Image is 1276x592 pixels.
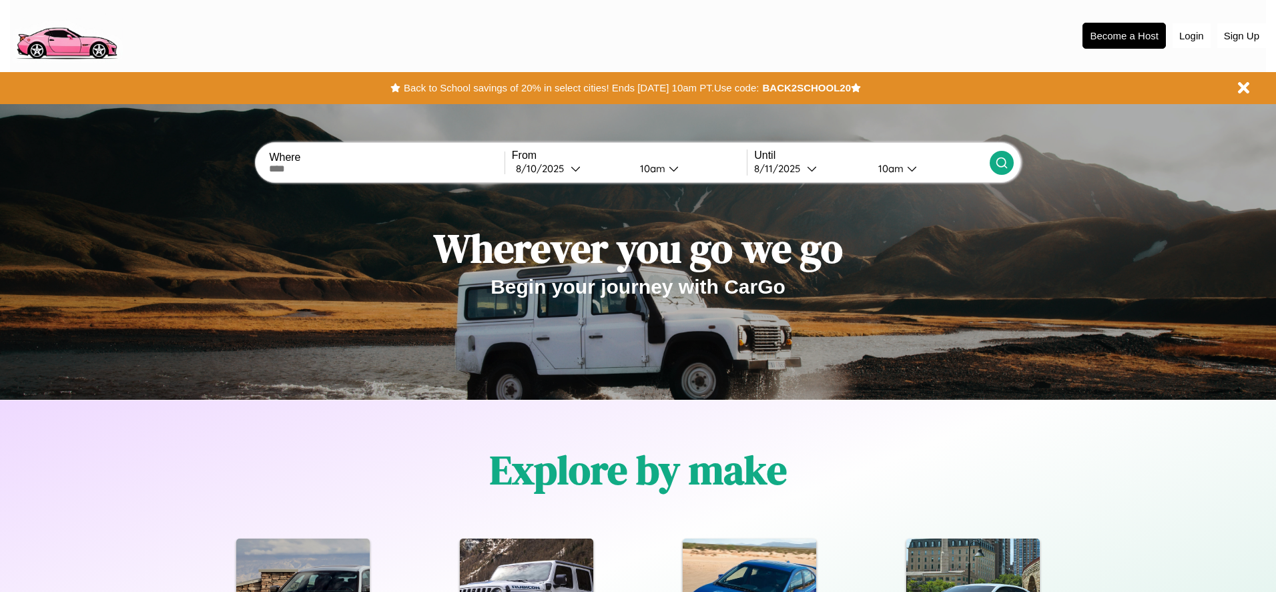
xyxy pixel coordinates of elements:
button: Sign Up [1217,23,1266,48]
button: Login [1173,23,1211,48]
div: 10am [872,162,907,175]
div: 8 / 10 / 2025 [516,162,571,175]
b: BACK2SCHOOL20 [762,82,851,93]
button: 10am [629,162,747,176]
h1: Explore by make [490,442,787,497]
button: Become a Host [1082,23,1166,49]
label: Until [754,150,989,162]
label: Where [269,152,504,164]
div: 8 / 11 / 2025 [754,162,807,175]
button: 8/10/2025 [512,162,629,176]
button: 10am [868,162,989,176]
button: Back to School savings of 20% in select cities! Ends [DATE] 10am PT.Use code: [400,79,762,97]
img: logo [10,7,123,63]
div: 10am [633,162,669,175]
label: From [512,150,747,162]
